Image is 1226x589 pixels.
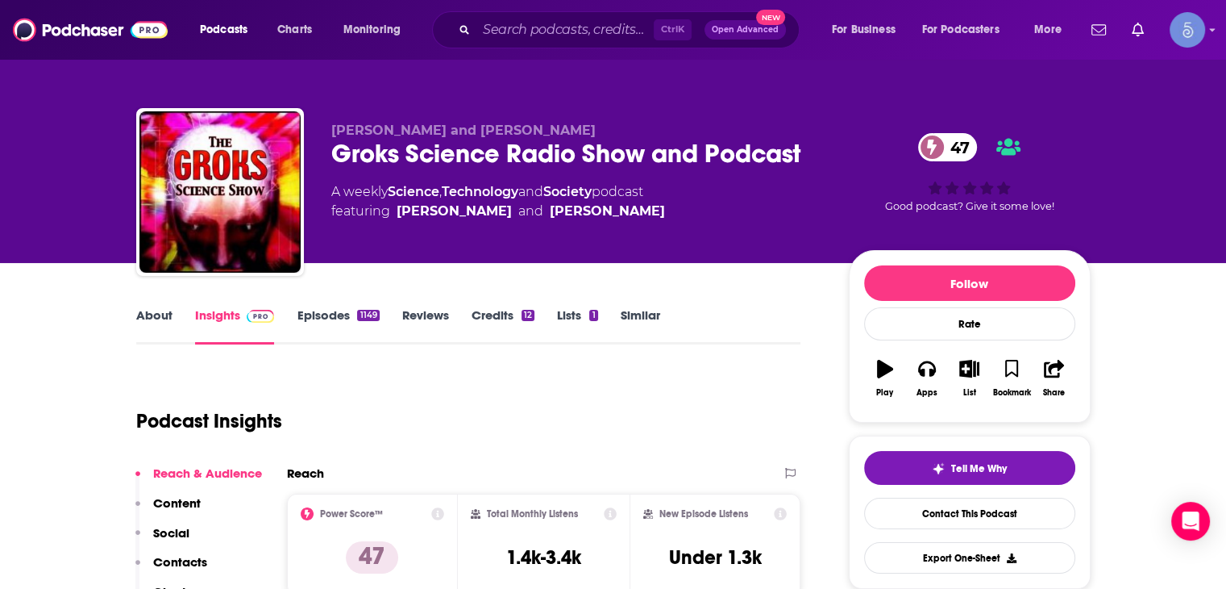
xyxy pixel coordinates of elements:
[992,388,1030,398] div: Bookmark
[849,123,1091,223] div: 47Good podcast? Give it some love!
[346,541,398,574] p: 47
[1034,19,1062,41] span: More
[1043,388,1065,398] div: Share
[518,202,543,221] span: and
[864,349,906,407] button: Play
[991,349,1033,407] button: Bookmark
[934,133,978,161] span: 47
[442,184,518,199] a: Technology
[277,19,312,41] span: Charts
[932,462,945,475] img: tell me why sparkle
[297,307,379,345] a: Episodes1149
[916,388,937,398] div: Apps
[487,508,578,520] h2: Total Monthly Listens
[1170,12,1205,48] button: Show profile menu
[200,19,247,41] span: Podcasts
[439,184,442,199] span: ,
[287,466,324,481] h2: Reach
[13,15,168,45] img: Podchaser - Follow, Share and Rate Podcasts
[1170,12,1205,48] span: Logged in as Spiral5-G1
[864,265,1075,301] button: Follow
[153,525,189,541] p: Social
[922,19,1000,41] span: For Podcasters
[906,349,948,407] button: Apps
[1023,17,1082,43] button: open menu
[388,184,439,199] a: Science
[1033,349,1074,407] button: Share
[864,498,1075,529] a: Contact This Podcast
[518,184,543,199] span: and
[669,545,762,570] h3: Under 1.3k
[476,17,654,43] input: Search podcasts, credits, & more...
[153,495,201,511] p: Content
[756,10,785,25] span: New
[1125,16,1150,44] a: Show notifications dropdown
[332,17,422,43] button: open menu
[864,451,1075,485] button: tell me why sparkleTell Me Why
[1171,502,1210,541] div: Open Intercom Messenger
[343,19,401,41] span: Monitoring
[918,133,978,161] a: 47
[821,17,916,43] button: open menu
[135,554,207,584] button: Contacts
[331,182,665,221] div: A weekly podcast
[136,409,282,433] h1: Podcast Insights
[135,525,189,555] button: Social
[864,307,1075,340] div: Rate
[135,466,262,495] button: Reach & Audience
[912,17,1023,43] button: open menu
[589,310,597,321] div: 1
[397,202,512,221] a: Dr. Charles Lee
[506,545,581,570] h3: 1.4k-3.4k
[331,123,596,138] span: [PERSON_NAME] and [PERSON_NAME]
[885,200,1054,212] span: Good podcast? Give it some love!
[621,307,660,345] a: Similar
[522,310,534,321] div: 12
[267,17,322,43] a: Charts
[704,20,786,40] button: Open AdvancedNew
[1170,12,1205,48] img: User Profile
[189,17,268,43] button: open menu
[402,307,449,345] a: Reviews
[543,184,592,199] a: Society
[153,554,207,570] p: Contacts
[659,508,748,520] h2: New Episode Listens
[1085,16,1112,44] a: Show notifications dropdown
[247,310,275,323] img: Podchaser Pro
[951,462,1007,475] span: Tell Me Why
[472,307,534,345] a: Credits12
[876,388,893,398] div: Play
[320,508,383,520] h2: Power Score™
[447,11,815,48] div: Search podcasts, credits, & more...
[948,349,990,407] button: List
[136,307,172,345] a: About
[864,542,1075,574] button: Export One-Sheet
[139,111,301,273] img: Groks Science Radio Show and Podcast
[331,202,665,221] span: featuring
[832,19,896,41] span: For Business
[195,307,275,345] a: InsightsPodchaser Pro
[135,495,201,525] button: Content
[557,307,597,345] a: Lists1
[550,202,665,221] a: Dr. Frank Ling
[357,310,379,321] div: 1149
[963,388,976,398] div: List
[153,466,262,481] p: Reach & Audience
[712,26,779,34] span: Open Advanced
[654,19,692,40] span: Ctrl K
